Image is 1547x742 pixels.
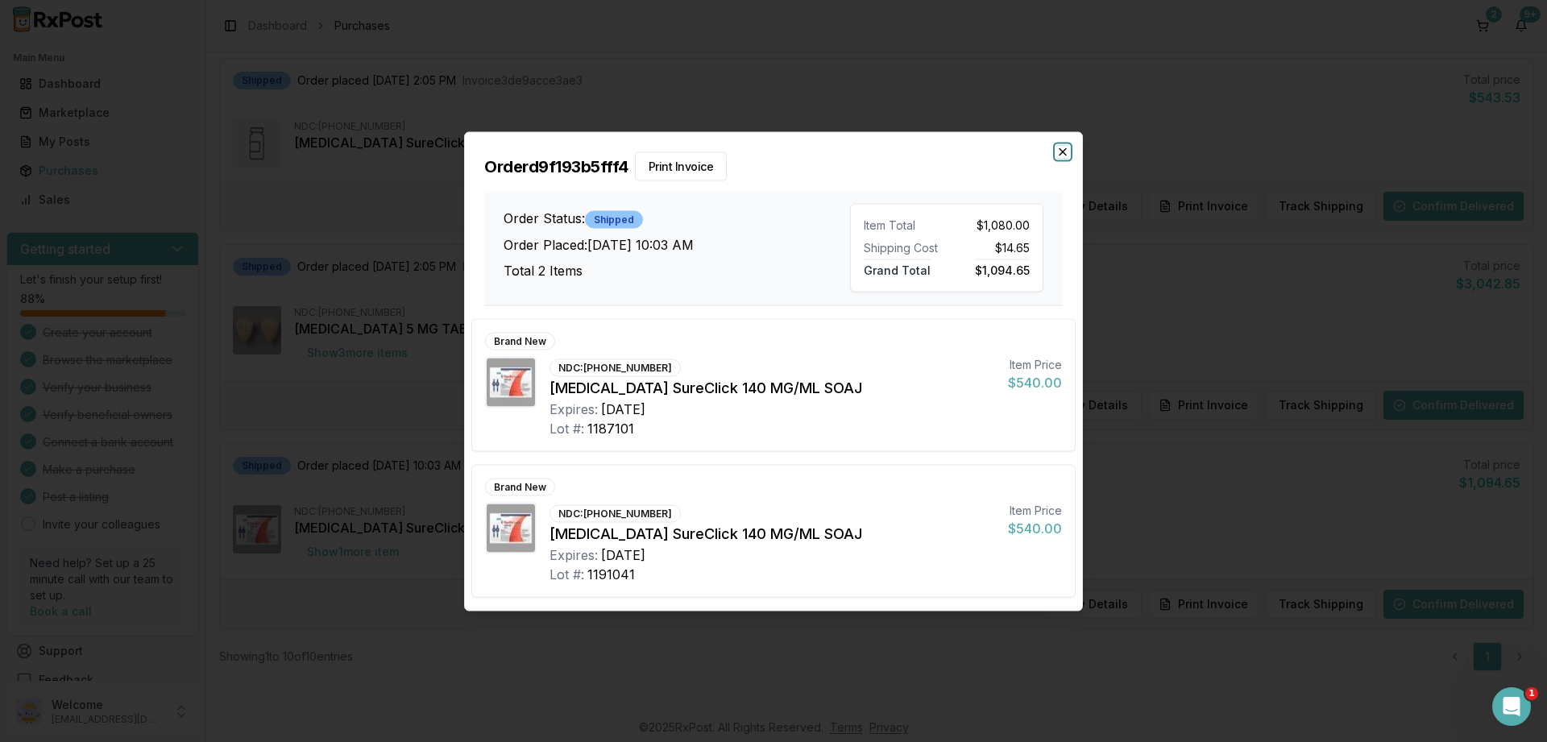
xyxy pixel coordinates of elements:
h3: Order Placed: [DATE] 10:03 AM [504,235,850,255]
div: Shipping Cost [864,239,940,255]
img: Repatha SureClick 140 MG/ML SOAJ [487,358,535,406]
span: 1 [1525,687,1538,700]
h2: Order d9f193b5fff4 [484,151,1063,180]
img: Repatha SureClick 140 MG/ML SOAJ [487,504,535,552]
div: [MEDICAL_DATA] SureClick 140 MG/ML SOAJ [550,376,995,399]
iframe: Intercom live chat [1492,687,1531,726]
div: NDC: [PHONE_NUMBER] [550,504,681,522]
h3: Total 2 Items [504,261,850,280]
div: 1191041 [587,564,635,583]
div: Lot #: [550,418,584,437]
div: $540.00 [1008,518,1062,537]
div: $14.65 [953,239,1030,255]
button: Print Invoice [635,151,728,180]
div: Brand New [485,478,555,495]
div: NDC: [PHONE_NUMBER] [550,359,681,376]
div: Brand New [485,332,555,350]
div: 1187101 [587,418,634,437]
div: Expires: [550,399,598,418]
div: Item Total [864,217,940,233]
div: [DATE] [601,545,645,564]
div: [DATE] [601,399,645,418]
div: Lot #: [550,564,584,583]
div: $540.00 [1008,372,1062,392]
h3: Order Status: [504,209,850,229]
span: $1,080.00 [977,217,1030,233]
span: $1,094.65 [975,259,1030,276]
div: [MEDICAL_DATA] SureClick 140 MG/ML SOAJ [550,522,995,545]
div: Item Price [1008,356,1062,372]
span: Grand Total [864,259,931,276]
div: Item Price [1008,502,1062,518]
div: Expires: [550,545,598,564]
div: Shipped [585,211,643,229]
